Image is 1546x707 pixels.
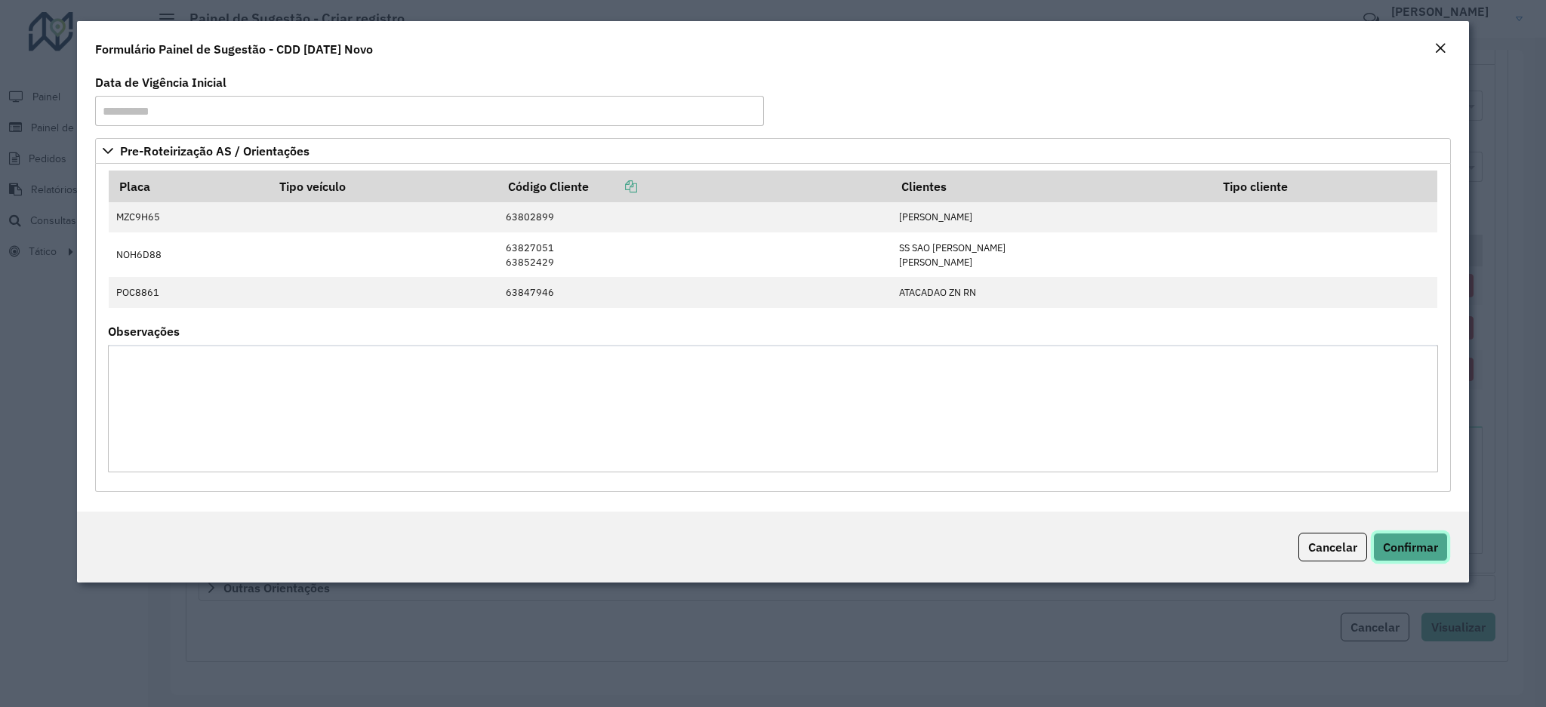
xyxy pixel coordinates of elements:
[1373,533,1448,561] button: Confirmar
[109,202,269,232] td: MZC9H65
[109,277,269,307] td: POC8861
[1308,539,1357,555] span: Cancelar
[1383,539,1438,555] span: Confirmar
[269,171,498,202] th: Tipo veículo
[892,202,1212,232] td: [PERSON_NAME]
[109,232,269,277] td: NOH6D88
[498,277,892,307] td: 63847946
[95,40,373,58] h4: Formulário Painel de Sugestão - CDD [DATE] Novo
[1212,171,1437,202] th: Tipo cliente
[95,73,226,91] label: Data de Vigência Inicial
[892,171,1212,202] th: Clientes
[108,322,180,340] label: Observações
[1298,533,1367,561] button: Cancelar
[498,171,892,202] th: Código Cliente
[95,138,1450,164] a: Pre-Roteirização AS / Orientações
[892,232,1212,277] td: SS SAO [PERSON_NAME] [PERSON_NAME]
[498,232,892,277] td: 63827051 63852429
[109,171,269,202] th: Placa
[589,179,637,194] a: Copiar
[95,164,1450,492] div: Pre-Roteirização AS / Orientações
[1430,39,1451,59] button: Close
[892,277,1212,307] td: ATACADAO ZN RN
[1434,42,1446,54] em: Fechar
[120,145,310,157] span: Pre-Roteirização AS / Orientações
[498,202,892,232] td: 63802899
